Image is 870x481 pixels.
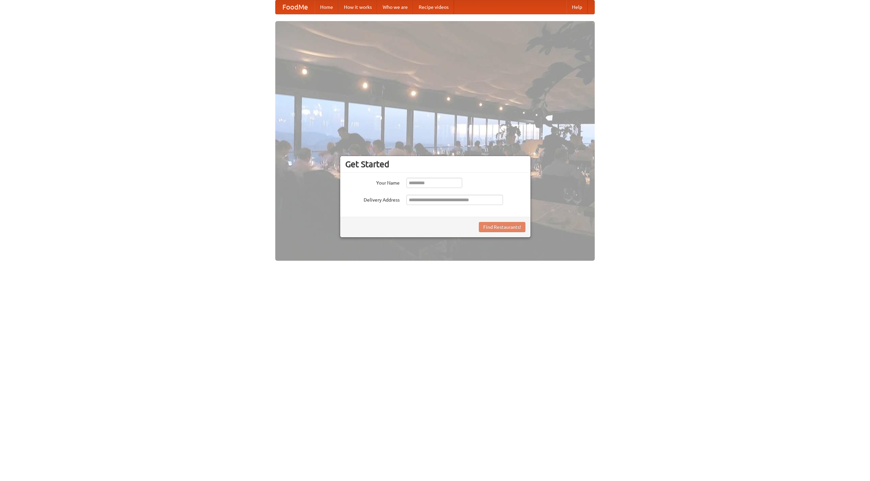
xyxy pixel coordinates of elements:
a: Who we are [377,0,413,14]
button: Find Restaurants! [479,222,525,232]
h3: Get Started [345,159,525,169]
a: FoodMe [276,0,315,14]
a: How it works [338,0,377,14]
a: Home [315,0,338,14]
label: Your Name [345,178,400,186]
a: Recipe videos [413,0,454,14]
a: Help [567,0,588,14]
label: Delivery Address [345,195,400,203]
